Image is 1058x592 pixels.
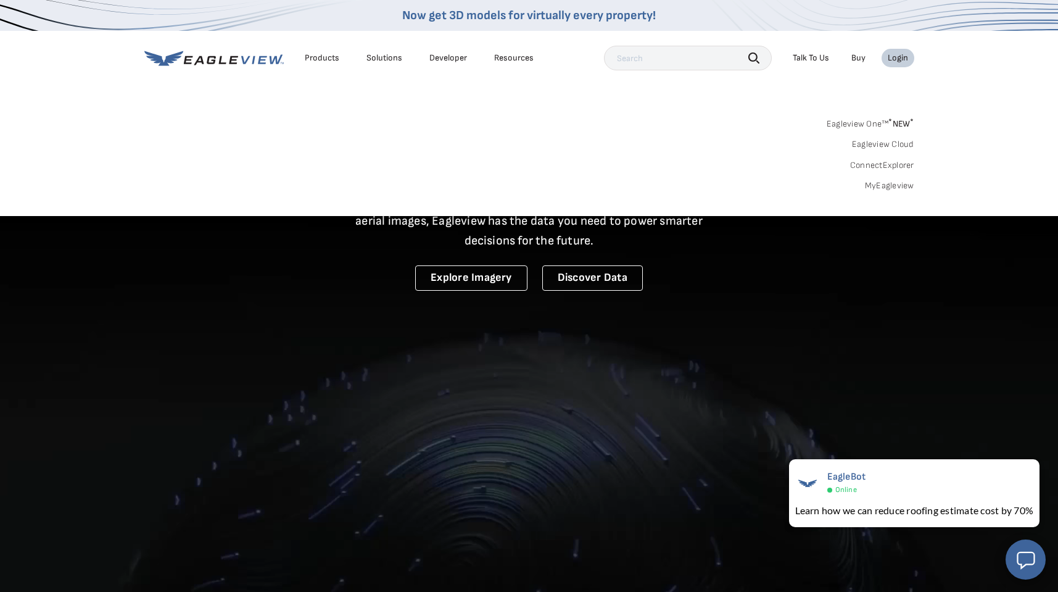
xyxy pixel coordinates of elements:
p: A new era starts here. Built on more than 3.5 billion high-resolution aerial images, Eagleview ha... [341,191,718,251]
a: Developer [429,52,467,64]
a: MyEagleview [865,180,914,191]
span: EagleBot [827,471,866,483]
div: Learn how we can reduce roofing estimate cost by 70% [795,503,1033,518]
a: Eagleview One™*NEW* [827,115,914,129]
input: Search [604,46,772,70]
div: Solutions [366,52,402,64]
div: Products [305,52,339,64]
div: Talk To Us [793,52,829,64]
a: Eagleview Cloud [852,139,914,150]
a: Buy [851,52,866,64]
div: Login [888,52,908,64]
a: Now get 3D models for virtually every property! [402,8,656,23]
a: ConnectExplorer [850,160,914,171]
a: Explore Imagery [415,265,527,291]
button: Open chat window [1006,540,1046,580]
span: Online [835,485,857,494]
div: Resources [494,52,534,64]
img: EagleBot [795,471,820,496]
a: Discover Data [542,265,643,291]
span: NEW [888,119,914,129]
